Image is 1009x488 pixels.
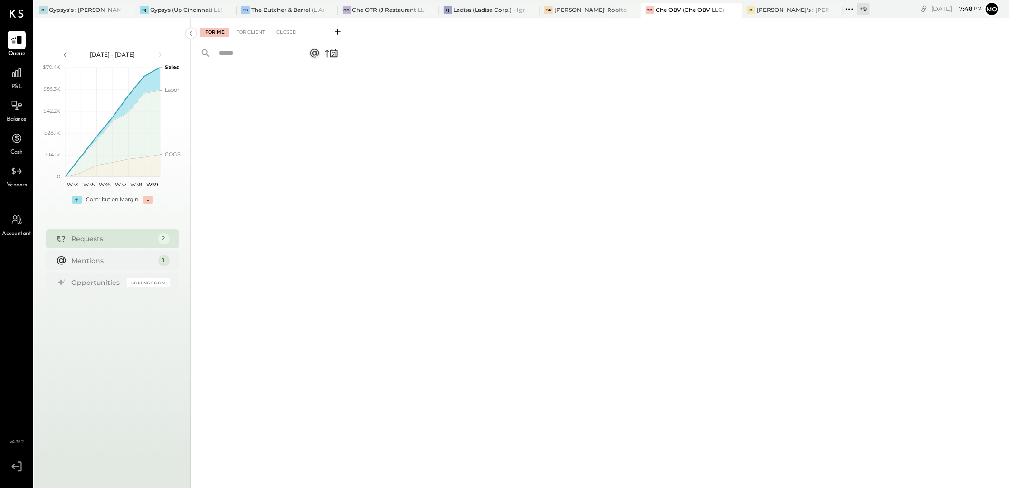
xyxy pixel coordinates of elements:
[98,181,110,188] text: W36
[352,6,425,14] div: Che OTR (J Restaurant LLC) - Ignite
[0,31,33,59] a: Queue
[130,181,142,188] text: W38
[43,86,60,92] text: $56.3K
[646,6,654,14] div: CO
[39,6,48,14] div: G:
[454,6,526,14] div: Ladisa (Ladisa Corp.) - Ignite
[86,196,139,204] div: Contribution Margin
[0,97,33,124] a: Balance
[919,4,929,14] div: copy link
[857,3,870,15] div: + 9
[143,196,153,204] div: -
[114,181,126,188] text: W37
[11,83,22,91] span: P&L
[67,181,79,188] text: W34
[165,87,179,93] text: Labor
[554,6,627,14] div: [PERSON_NAME]' Rooftop - Ignite
[150,6,222,14] div: Gypsys (Up Cincinnati LLC) - Ignite
[127,278,170,287] div: Coming Soon
[444,6,452,14] div: L(
[757,6,829,14] div: [PERSON_NAME]'s : [PERSON_NAME]'s
[57,173,60,180] text: 0
[43,107,60,114] text: $42.2K
[231,28,270,37] div: For Client
[72,234,153,244] div: Requests
[43,64,60,70] text: $70.4K
[0,64,33,91] a: P&L
[7,116,27,124] span: Balance
[931,4,982,13] div: [DATE]
[241,6,250,14] div: TB
[72,256,153,265] div: Mentions
[72,50,153,59] div: [DATE] - [DATE]
[7,181,27,190] span: Vendors
[83,181,95,188] text: W35
[165,64,179,70] text: Sales
[251,6,324,14] div: The Butcher & Barrel (L Argento LLC) - [GEOGRAPHIC_DATA]
[8,50,26,59] span: Queue
[0,211,33,238] a: Accountant
[0,162,33,190] a: Vendors
[45,151,60,158] text: $14.1K
[747,6,755,14] div: G:
[984,1,999,17] button: Mo
[165,151,181,157] text: COGS
[272,28,301,37] div: Closed
[72,278,122,287] div: Opportunities
[49,6,121,14] div: Gypsys's : [PERSON_NAME] on the levee
[200,28,229,37] div: For Me
[544,6,553,14] div: SR
[656,6,728,14] div: Che OBV (Che OBV LLC) - Ignite
[158,233,170,244] div: 2
[44,129,60,136] text: $28.1K
[343,6,351,14] div: CO
[146,181,158,188] text: W39
[2,230,31,238] span: Accountant
[140,6,149,14] div: G(
[158,255,170,266] div: 1
[10,148,23,157] span: Cash
[72,196,82,204] div: +
[0,129,33,157] a: Cash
